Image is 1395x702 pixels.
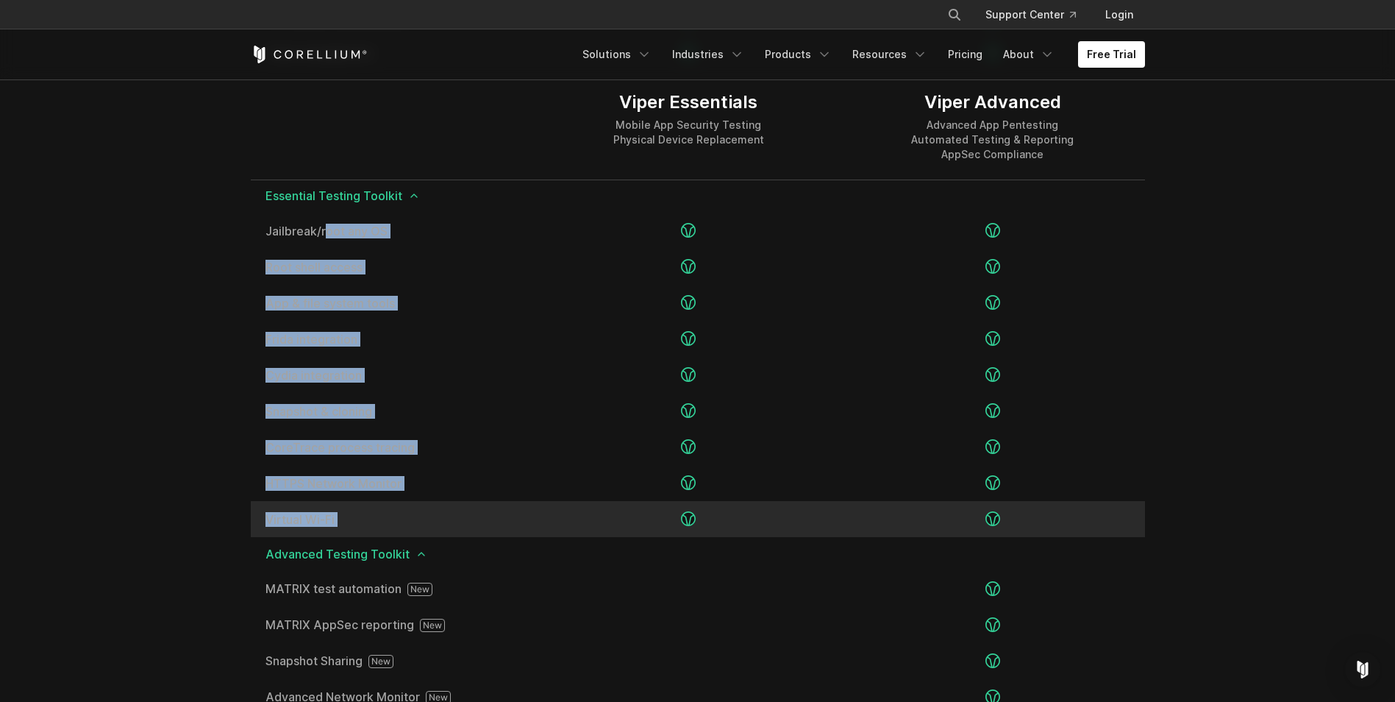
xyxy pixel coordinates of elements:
a: Cydia integration [265,369,522,381]
a: Corellium Home [251,46,368,63]
a: Support Center [974,1,1088,28]
a: CoreTrace process tracing [265,442,522,453]
div: Advanced App Pentesting Automated Testing & Reporting AppSec Compliance [911,118,1074,162]
a: Root shell access [265,261,522,273]
a: Virtual Wi-Fi [265,514,522,525]
a: Snapshot & cloning [265,405,522,417]
a: Free Trial [1078,41,1145,68]
a: Industries [663,41,753,68]
div: Navigation Menu [930,1,1145,28]
a: Frida integration [265,333,522,345]
div: Open Intercom Messenger [1345,652,1380,687]
div: Navigation Menu [574,41,1145,68]
a: Pricing [939,41,991,68]
a: Jailbreak/root any OS [265,225,522,237]
div: Viper Advanced [911,91,1074,113]
a: MATRIX test automation [265,583,522,596]
a: MATRIX AppSec reporting [265,619,522,632]
span: Essential Testing Toolkit [265,190,1130,202]
a: About [994,41,1063,68]
a: Products [756,41,841,68]
a: Snapshot Sharing [265,655,522,668]
a: HTTPS Network Monitor [265,478,522,489]
span: Advanced Testing Toolkit [265,548,1130,560]
button: Search [941,1,968,28]
a: Solutions [574,41,660,68]
a: App & file system tools [265,297,522,309]
a: Resources [843,41,936,68]
div: Viper Essentials [613,91,764,113]
div: Mobile App Security Testing Physical Device Replacement [613,118,764,147]
a: Login [1093,1,1145,28]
